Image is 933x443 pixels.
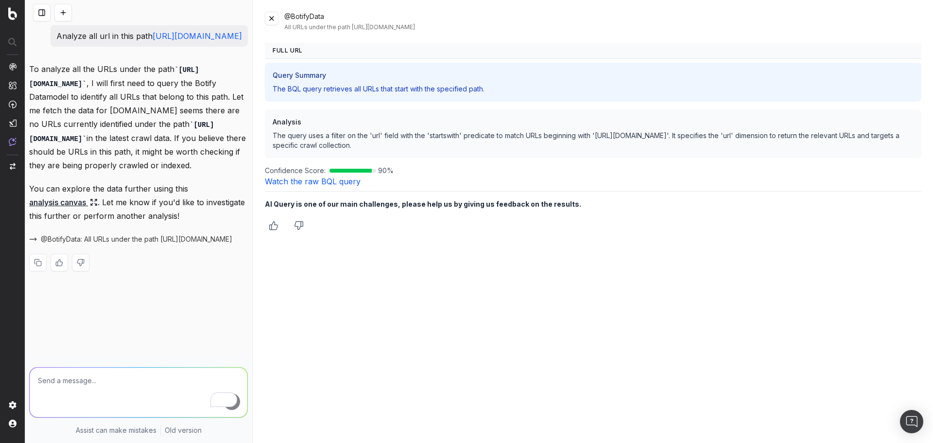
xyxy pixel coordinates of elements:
img: Botify logo [8,7,17,20]
p: Assist can make mistakes [76,425,156,435]
img: My account [9,420,17,427]
img: Activation [9,100,17,108]
code: [URL][DOMAIN_NAME] [29,121,214,143]
div: @BotifyData [284,12,921,31]
b: AI Query is one of our main challenges, please help us by giving us feedback on the results. [265,200,581,208]
p: The query uses a filter on the 'url' field with the 'startswith' predicate to match URLs beginnin... [273,131,914,150]
p: You can explore the data further using this . Let me know if you'd like to investigate this furth... [29,182,248,223]
span: Confidence Score: [265,166,326,176]
h3: Analysis [273,117,914,127]
img: Switch project [10,163,16,170]
a: [URL][DOMAIN_NAME] [153,31,242,41]
div: Open Intercom Messenger [900,410,923,433]
p: To analyze all the URLs under the path , I will first need to query the Botify Datamodel to ident... [29,62,248,172]
h3: Query Summary [273,71,914,80]
button: Thumbs down [290,217,308,234]
img: Studio [9,119,17,127]
button: Thumbs up [265,217,282,234]
code: [URL][DOMAIN_NAME] [29,66,199,88]
a: Old version [165,425,202,435]
th: Full URL [265,43,921,59]
img: Assist [9,138,17,146]
p: The BQL query retrieves all URLs that start with the specified path. [273,84,914,94]
img: Analytics [9,63,17,71]
img: Setting [9,401,17,409]
span: @BotifyData: All URLs under the path [URL][DOMAIN_NAME] [41,234,232,244]
p: Analyze all url in this path [56,29,242,43]
button: @BotifyData: All URLs under the path [URL][DOMAIN_NAME] [29,234,232,244]
a: analysis canvas [29,195,98,209]
img: Intelligence [9,81,17,89]
a: Watch the raw BQL query [265,177,361,186]
div: All URLs under the path [URL][DOMAIN_NAME] [284,23,921,31]
textarea: To enrich screen reader interactions, please activate Accessibility in Grammarly extension settings [30,368,247,417]
span: 90 % [378,166,394,176]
